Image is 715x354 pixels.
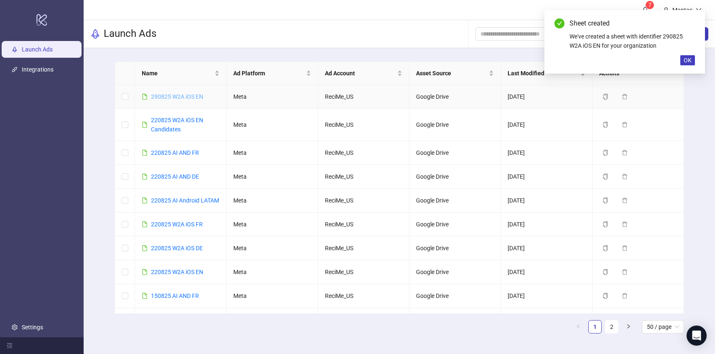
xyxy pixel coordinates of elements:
span: delete [622,150,628,156]
td: Meta [227,213,318,236]
span: copy [603,245,608,251]
td: Meta [227,165,318,189]
td: ReciMe_US [318,308,410,332]
th: Last Modified [501,62,592,85]
a: 290825 W2A iOS EN [151,93,203,100]
div: Mantas [669,5,696,15]
span: file [142,150,148,156]
span: right [626,324,631,329]
span: check-circle [554,18,564,28]
td: ReciMe_US [318,213,410,236]
td: Meta [227,109,318,141]
span: delete [622,94,628,100]
div: Open Intercom Messenger [687,326,707,346]
span: copy [603,94,608,100]
span: OK [684,57,692,64]
button: left [572,320,585,333]
span: Ad Platform [233,69,304,78]
th: Asset Source [409,62,501,85]
span: copy [603,221,608,227]
td: [DATE] [501,308,592,332]
a: 2 [605,321,618,333]
td: Google Drive [409,141,501,165]
th: Ad Platform [227,62,318,85]
span: copy [603,198,608,203]
h3: Launch Ads [104,27,156,41]
td: ReciMe_US [318,165,410,189]
th: Ad Account [318,62,410,85]
td: [DATE] [501,165,592,189]
span: file [142,221,148,227]
span: delete [622,221,628,227]
td: [DATE] [501,141,592,165]
span: bell [642,7,648,13]
td: [DATE] [501,236,592,260]
td: ReciMe_US [318,260,410,284]
span: menu-fold [7,343,13,349]
span: file [142,269,148,275]
a: 220825 W2A iOS EN [151,269,203,275]
span: copy [603,293,608,299]
span: file [142,198,148,203]
span: Asset Source [416,69,487,78]
span: user [663,7,669,13]
td: [DATE] [501,284,592,308]
td: Google Drive [409,308,501,332]
div: We've created a sheet with identifier 290825 W2A iOS EN for your organization [569,32,695,50]
a: Settings [22,324,43,331]
span: 50 / page [647,321,679,333]
a: Launch Ads [22,46,53,53]
a: 220825 AI Android LATAM [151,197,219,204]
span: delete [622,245,628,251]
td: Google Drive [409,189,501,213]
td: Meta [227,141,318,165]
td: [DATE] [501,260,592,284]
a: 1 [589,321,601,333]
span: copy [603,150,608,156]
div: Sheet created [569,18,695,28]
th: Name [135,62,227,85]
a: 150825 AI AND FR [151,292,199,299]
span: copy [603,174,608,180]
span: Last Modified [508,69,579,78]
span: file [142,245,148,251]
td: ReciMe_US [318,236,410,260]
td: ReciMe_US [318,141,410,165]
td: Google Drive [409,260,501,284]
span: file [142,94,148,100]
td: Google Drive [409,213,501,236]
td: Google Drive [409,109,501,141]
a: Integrations [22,66,54,73]
a: 220825 W2A iOS FR [151,221,203,228]
td: [DATE] [501,85,592,109]
button: OK [680,55,695,65]
a: 220825 AI AND FR [151,149,199,156]
td: ReciMe_US [318,85,410,109]
td: Google Drive [409,85,501,109]
a: Close [686,18,695,28]
a: 220825 AI AND DE [151,173,199,180]
span: delete [622,174,628,180]
td: Meta [227,260,318,284]
span: 7 [649,2,651,8]
span: Ad Account [325,69,396,78]
td: Meta [227,284,318,308]
td: Google Drive [409,284,501,308]
td: Google Drive [409,236,501,260]
li: Next Page [622,320,635,333]
span: copy [603,269,608,275]
span: delete [622,269,628,275]
td: Google Drive [409,165,501,189]
td: ReciMe_US [318,109,410,141]
span: file [142,293,148,299]
td: ReciMe_US [318,284,410,308]
td: ReciMe_US [318,189,410,213]
span: Name [142,69,213,78]
li: 1 [588,320,602,333]
td: [DATE] [501,213,592,236]
span: file [142,174,148,180]
td: Meta [227,189,318,213]
td: Meta [227,236,318,260]
span: left [576,324,581,329]
td: [DATE] [501,189,592,213]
